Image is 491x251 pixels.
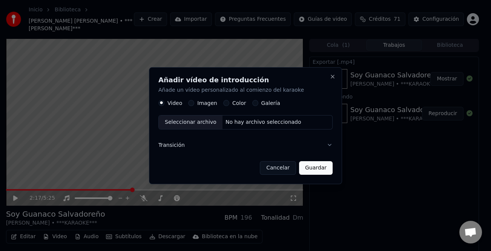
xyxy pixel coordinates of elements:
label: Video [167,100,182,106]
div: Seleccionar archivo [159,115,222,129]
label: Imagen [197,100,217,106]
button: Transición [158,135,333,155]
div: No hay archivo seleccionado [222,119,304,126]
p: Añade un vídeo personalizado al comienzo del karaoke [158,86,333,94]
label: Color [232,100,246,106]
button: Guardar [299,161,333,174]
button: Cancelar [260,161,296,174]
h2: Añadir vídeo de introducción [158,77,333,83]
label: Galería [261,100,280,106]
